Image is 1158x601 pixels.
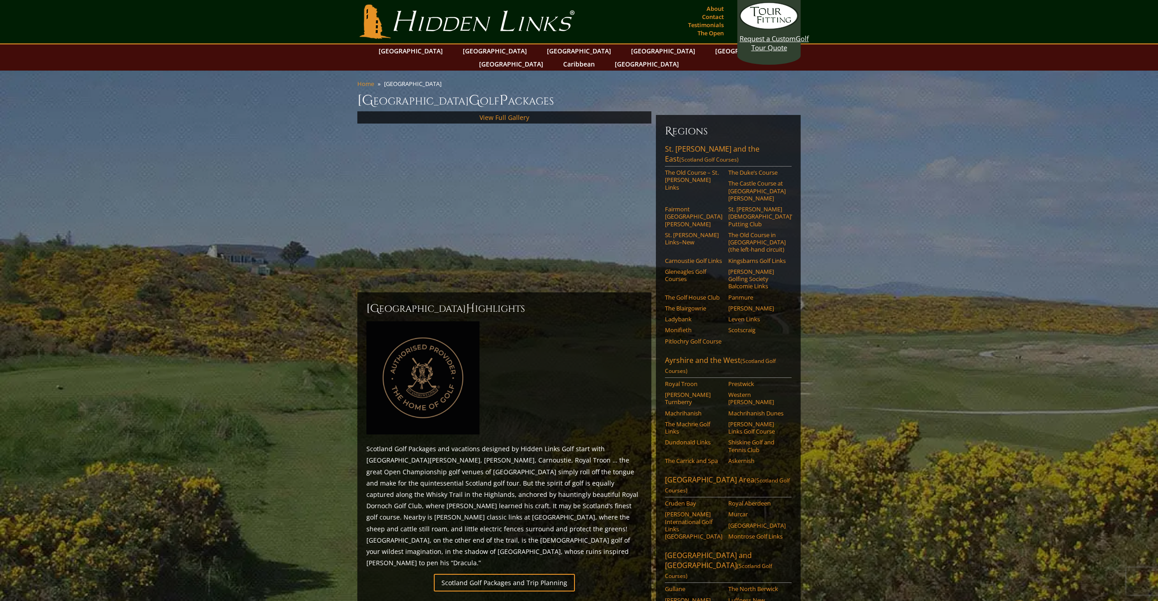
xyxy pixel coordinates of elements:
[559,57,599,71] a: Caribbean
[665,231,722,246] a: St. [PERSON_NAME] Links–New
[665,268,722,283] a: Gleneagles Golf Courses
[665,144,792,167] a: St. [PERSON_NAME] and the East(Scotland Golf Courses)
[469,91,480,110] span: G
[665,380,722,387] a: Royal Troon
[728,180,786,202] a: The Castle Course at [GEOGRAPHIC_DATA][PERSON_NAME]
[466,301,475,316] span: H
[542,44,616,57] a: [GEOGRAPHIC_DATA]
[665,124,792,138] h6: Regions
[366,301,642,316] h2: [GEOGRAPHIC_DATA] ighlights
[728,326,786,334] a: Scotscraig
[728,410,786,417] a: Machrihanish Dunes
[665,585,722,592] a: Gullane
[728,305,786,312] a: [PERSON_NAME]
[740,2,798,52] a: Request a CustomGolf Tour Quote
[679,156,739,163] span: (Scotland Golf Courses)
[665,550,792,583] a: [GEOGRAPHIC_DATA] and [GEOGRAPHIC_DATA](Scotland Golf Courses)
[728,169,786,176] a: The Duke’s Course
[384,80,445,88] li: [GEOGRAPHIC_DATA]
[665,391,722,406] a: [PERSON_NAME] Turnberry
[665,315,722,323] a: Ladybank
[665,257,722,264] a: Carnoustie Golf Links
[728,257,786,264] a: Kingsbarns Golf Links
[366,443,642,568] p: Scotland Golf Packages and vacations designed by Hidden Links Golf start with [GEOGRAPHIC_DATA][P...
[665,357,776,375] span: (Scotland Golf Courses)
[728,231,786,253] a: The Old Course in [GEOGRAPHIC_DATA] (the left-hand circuit)
[665,439,722,446] a: Dundonald Links
[665,457,722,464] a: The Carrick and Spa
[728,420,786,435] a: [PERSON_NAME] Links Golf Course
[695,27,726,39] a: The Open
[728,391,786,406] a: Western [PERSON_NAME]
[665,475,792,497] a: [GEOGRAPHIC_DATA] Area(Scotland Golf Courses)
[740,34,796,43] span: Request a Custom
[499,91,508,110] span: P
[728,205,786,228] a: St. [PERSON_NAME] [DEMOGRAPHIC_DATA]’ Putting Club
[374,44,447,57] a: [GEOGRAPHIC_DATA]
[475,57,548,71] a: [GEOGRAPHIC_DATA]
[479,113,529,122] a: View Full Gallery
[711,44,784,57] a: [GEOGRAPHIC_DATA]
[434,574,575,591] a: Scotland Golf Packages and Trip Planning
[357,91,801,110] h1: [GEOGRAPHIC_DATA] olf ackages
[665,510,722,540] a: [PERSON_NAME] International Golf Links [GEOGRAPHIC_DATA]
[610,57,683,71] a: [GEOGRAPHIC_DATA]
[665,326,722,334] a: Monifieth
[665,420,722,435] a: The Machrie Golf Links
[357,80,374,88] a: Home
[665,294,722,301] a: The Golf House Club
[686,19,726,31] a: Testimonials
[728,510,786,518] a: Murcar
[728,380,786,387] a: Prestwick
[728,315,786,323] a: Leven Links
[626,44,700,57] a: [GEOGRAPHIC_DATA]
[728,439,786,453] a: Shiskine Golf and Tennis Club
[458,44,532,57] a: [GEOGRAPHIC_DATA]
[700,10,726,23] a: Contact
[665,500,722,507] a: Cruden Bay
[728,457,786,464] a: Askernish
[728,533,786,540] a: Montrose Golf Links
[728,522,786,529] a: [GEOGRAPHIC_DATA]
[665,169,722,191] a: The Old Course – St. [PERSON_NAME] Links
[665,305,722,312] a: The Blairgowrie
[728,500,786,507] a: Royal Aberdeen
[665,338,722,345] a: Pitlochry Golf Course
[665,355,792,378] a: Ayrshire and the West(Scotland Golf Courses)
[728,294,786,301] a: Panmure
[728,268,786,290] a: [PERSON_NAME] Golfing Society Balcomie Links
[704,2,726,15] a: About
[728,585,786,592] a: The North Berwick
[665,205,722,228] a: Fairmont [GEOGRAPHIC_DATA][PERSON_NAME]
[665,410,722,417] a: Machrihanish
